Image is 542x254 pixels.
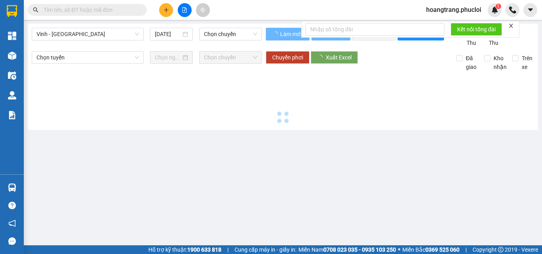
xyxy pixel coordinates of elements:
[148,245,221,254] span: Hỗ trợ kỹ thuật:
[280,30,303,38] span: Làm mới
[266,51,309,64] button: Chuyển phơi
[8,202,16,209] span: question-circle
[227,245,229,254] span: |
[491,6,498,13] img: icon-new-feature
[8,183,16,192] img: warehouse-icon
[8,220,16,227] span: notification
[182,7,187,13] span: file-add
[519,54,536,71] span: Trên xe
[298,245,396,254] span: Miền Nam
[272,31,279,37] span: loading
[425,246,459,253] strong: 0369 525 060
[527,6,534,13] span: caret-down
[496,4,501,9] sup: 1
[508,23,514,29] span: close
[204,28,257,40] span: Chọn chuyến
[44,6,137,14] input: Tìm tên, số ĐT hoặc mã đơn
[196,3,210,17] button: aim
[8,32,16,40] img: dashboard-icon
[234,245,296,254] span: Cung cấp máy in - giấy in:
[311,51,358,64] button: Xuất Excel
[323,246,396,253] strong: 0708 023 035 - 0935 103 250
[509,6,516,13] img: phone-icon
[420,5,488,15] span: hoangtrang.phucloi
[8,71,16,80] img: warehouse-icon
[490,54,510,71] span: Kho nhận
[200,7,206,13] span: aim
[155,30,181,38] input: 12/08/2025
[398,248,400,251] span: ⚪️
[33,7,38,13] span: search
[163,7,169,13] span: plus
[266,28,309,40] button: Làm mới
[523,3,537,17] button: caret-down
[463,54,480,71] span: Đã giao
[204,52,257,63] span: Chọn chuyến
[451,23,502,36] button: Kết nối tổng đài
[8,52,16,60] img: warehouse-icon
[8,237,16,245] span: message
[178,3,192,17] button: file-add
[497,4,500,9] span: 1
[187,246,221,253] strong: 1900 633 818
[7,5,17,17] img: logo-vxr
[306,23,444,36] input: Nhập số tổng đài
[159,3,173,17] button: plus
[498,247,504,252] span: copyright
[465,245,467,254] span: |
[37,28,139,40] span: Vinh - Hà Tĩnh
[8,91,16,99] img: warehouse-icon
[37,52,139,63] span: Chọn tuyến
[155,53,181,62] input: Chọn ngày
[8,111,16,119] img: solution-icon
[457,25,496,34] span: Kết nối tổng đài
[402,245,459,254] span: Miền Bắc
